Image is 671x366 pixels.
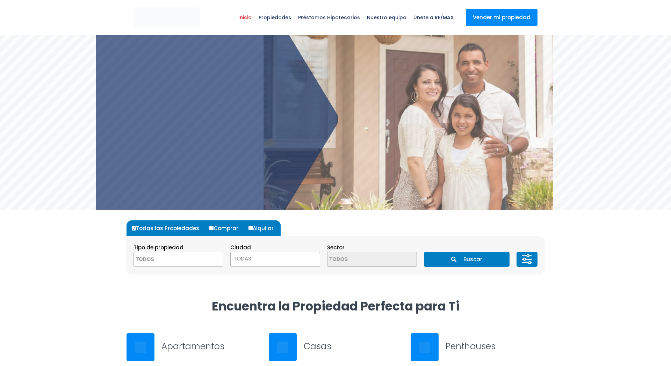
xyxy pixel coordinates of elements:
[327,244,345,251] span: Sector
[304,340,403,352] h3: Casas
[134,7,200,28] img: remax-metropolitana-logo
[230,252,320,267] span: TODAS
[295,7,363,28] span: Préstamos Hipotecarios
[269,333,403,361] a: Casas
[363,7,410,28] span: Nuestro equipo
[134,252,202,267] textarea: Search
[235,7,255,28] span: Inicio
[208,220,245,236] label: Comprar
[161,340,260,352] h3: Apartamentos
[209,226,214,230] input: Comprar
[466,9,537,26] a: Vender mi propiedad
[233,255,251,262] span: TODAS
[212,298,460,315] strong: Encuentra la Propiedad Perfecta para Ti
[248,226,253,230] input: Alquilar
[247,220,281,236] label: Alquilar
[411,333,544,361] a: Penthouses
[132,226,136,230] input: Todas las Propiedades
[327,252,395,267] textarea: Search
[410,7,457,28] span: Únete a RE/MAX
[446,340,544,352] h3: Penthouses
[231,254,320,264] span: TODAS
[134,244,183,251] span: Tipo de propiedad
[424,252,509,267] button: Buscar
[230,244,251,251] span: Ciudad
[127,333,260,361] a: Apartamentos
[130,220,206,236] label: Todas las Propiedades
[255,7,295,28] span: Propiedades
